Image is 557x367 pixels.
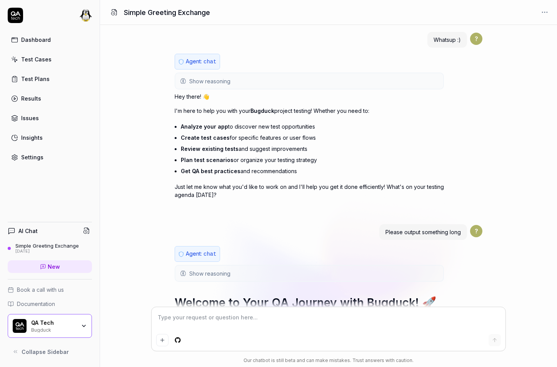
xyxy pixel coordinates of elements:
a: Simple Greeting Exchange[DATE] [8,243,92,254]
div: Bugduck [31,326,76,332]
button: Collapse Sidebar [8,344,92,359]
img: 5eef0e98-4aae-465c-a732-758f13500123.jpeg [80,9,92,21]
p: I'm here to help you with your project testing! Whether you need to: [175,107,444,115]
span: Review existing tests [181,145,238,152]
button: Add attachment [156,334,168,346]
span: Show reasoning [189,77,230,85]
span: chat [203,59,217,65]
div: Simple Greeting Exchange [15,243,79,249]
span: ? [470,33,482,45]
li: and recommendations [181,165,444,177]
span: Whatsup :) [434,36,461,43]
a: Test Plans [8,71,92,86]
a: Book a call with us [8,286,92,294]
span: New [48,263,60,271]
span: Plan test scenarios [181,157,233,163]
a: Settings [8,150,92,165]
div: Results [21,94,41,102]
button: Show reasoning [175,73,443,89]
div: Settings [21,153,43,161]
span: Analyze your app [181,123,228,130]
span: Get QA best practices [181,168,240,174]
p: Agent: [186,57,217,66]
div: QA Tech [31,319,76,326]
div: Test Plans [21,75,50,83]
span: Documentation [17,300,55,308]
div: Issues [21,114,39,122]
a: Insights [8,130,92,145]
button: QA Tech LogoQA TechBugduck [8,314,92,338]
img: QA Tech Logo [13,319,27,333]
div: Test Cases [21,55,52,63]
span: chat [203,251,217,257]
span: Collapse Sidebar [22,348,69,356]
p: Hey there! 👋 [175,93,444,101]
div: Dashboard [21,36,51,44]
span: Please output something long [385,229,461,235]
span: Create test cases [181,134,230,141]
a: Documentation [8,300,92,308]
p: Agent: [186,250,217,258]
a: Issues [8,111,92,126]
a: New [8,260,92,273]
li: for specific features or user flows [181,132,444,143]
li: or organize your testing strategy [181,154,444,165]
span: Show reasoning [189,269,230,278]
span: Book a call with us [17,286,64,294]
a: Results [8,91,92,106]
h1: Simple Greeting Exchange [124,7,210,18]
li: and suggest improvements [181,143,444,154]
div: [DATE] [15,249,79,254]
div: Our chatbot is still beta and can make mistakes. Trust answers with caution. [152,357,505,364]
span: Bugduck [250,107,274,114]
h4: AI Chat [18,227,38,235]
button: Show reasoning [175,266,443,281]
p: Just let me know what you'd like to work on and I'll help you get it done efficiently! What's on ... [175,183,444,199]
span: ? [470,225,482,237]
div: Insights [21,134,43,142]
h1: Welcome to Your QA Journey with Bugduck! 🚀 [175,294,444,311]
a: Test Cases [8,52,92,67]
li: to discover new test opportunities [181,121,444,132]
a: Dashboard [8,32,92,47]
